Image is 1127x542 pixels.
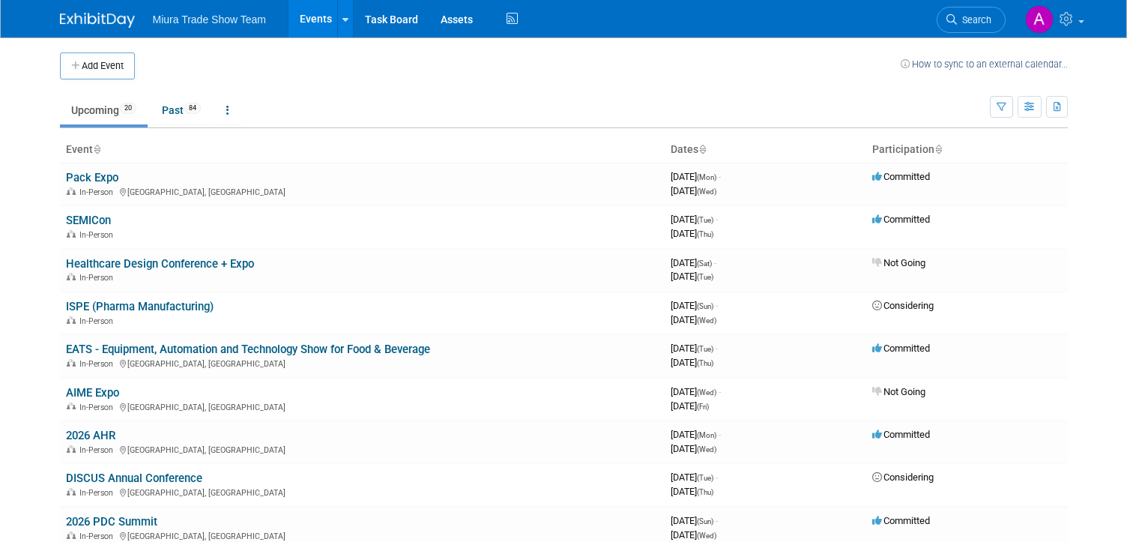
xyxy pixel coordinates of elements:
img: ExhibitDay [60,13,135,28]
span: (Tue) [697,216,713,224]
span: (Wed) [697,316,716,325]
span: [DATE] [671,357,713,368]
span: (Thu) [697,488,713,496]
span: [DATE] [671,443,716,454]
img: Ashley Harris [1025,5,1054,34]
a: Pack Expo [66,171,118,184]
span: (Thu) [697,230,713,238]
span: - [716,214,718,225]
img: In-Person Event [67,488,76,496]
span: Miura Trade Show Team [153,13,266,25]
a: Upcoming20 [60,96,148,124]
span: - [719,386,721,397]
span: [DATE] [671,429,721,440]
img: In-Person Event [67,316,76,324]
div: [GEOGRAPHIC_DATA], [GEOGRAPHIC_DATA] [66,486,659,498]
a: ISPE (Pharma Manufacturing) [66,300,214,313]
img: In-Person Event [67,532,76,539]
span: [DATE] [671,529,716,541]
a: 2026 PDC Summit [66,515,157,529]
span: Considering [872,472,934,483]
button: Add Event [60,52,135,79]
div: [GEOGRAPHIC_DATA], [GEOGRAPHIC_DATA] [66,443,659,455]
span: [DATE] [671,257,716,268]
span: [DATE] [671,314,716,325]
img: In-Person Event [67,230,76,238]
span: [DATE] [671,171,721,182]
span: [DATE] [671,515,718,526]
span: Considering [872,300,934,311]
span: (Thu) [697,359,713,367]
span: In-Person [79,230,118,240]
a: 2026 AHR [66,429,115,442]
span: In-Person [79,316,118,326]
span: In-Person [79,187,118,197]
span: (Mon) [697,431,716,439]
span: Committed [872,515,930,526]
span: [DATE] [671,228,713,239]
span: [DATE] [671,271,713,282]
span: (Sun) [697,302,713,310]
span: [DATE] [671,214,718,225]
span: In-Person [79,445,118,455]
a: SEMICon [66,214,111,227]
th: Event [60,137,665,163]
a: Past84 [151,96,212,124]
span: Search [957,14,991,25]
img: In-Person Event [67,359,76,367]
span: - [716,343,718,354]
span: In-Person [79,488,118,498]
span: Committed [872,343,930,354]
span: [DATE] [671,185,716,196]
span: - [716,515,718,526]
th: Participation [866,137,1068,163]
span: In-Person [79,403,118,412]
span: Committed [872,429,930,440]
div: [GEOGRAPHIC_DATA], [GEOGRAPHIC_DATA] [66,185,659,197]
span: (Wed) [697,388,716,397]
span: (Tue) [697,474,713,482]
span: In-Person [79,532,118,541]
span: - [714,257,716,268]
div: [GEOGRAPHIC_DATA], [GEOGRAPHIC_DATA] [66,400,659,412]
span: [DATE] [671,400,709,412]
span: In-Person [79,273,118,283]
span: Not Going [872,257,925,268]
span: (Wed) [697,532,716,540]
div: [GEOGRAPHIC_DATA], [GEOGRAPHIC_DATA] [66,357,659,369]
span: Not Going [872,386,925,397]
span: (Fri) [697,403,709,411]
img: In-Person Event [67,187,76,195]
a: Search [937,7,1006,33]
span: - [716,472,718,483]
span: [DATE] [671,386,721,397]
span: (Tue) [697,345,713,353]
span: (Sat) [697,259,712,268]
span: - [719,429,721,440]
span: (Wed) [697,187,716,196]
span: [DATE] [671,486,713,497]
a: EATS - Equipment, Automation and Technology Show for Food & Beverage [66,343,430,356]
img: In-Person Event [67,273,76,280]
span: (Sun) [697,517,713,526]
span: 20 [120,103,136,114]
span: (Wed) [697,445,716,454]
a: Healthcare Design Conference + Expo [66,257,254,271]
th: Dates [665,137,866,163]
span: Committed [872,171,930,182]
div: [GEOGRAPHIC_DATA], [GEOGRAPHIC_DATA] [66,529,659,541]
a: DISCUS Annual Conference [66,472,202,485]
a: How to sync to an external calendar... [901,58,1068,70]
span: Committed [872,214,930,225]
span: [DATE] [671,300,718,311]
a: Sort by Start Date [698,143,706,155]
span: [DATE] [671,343,718,354]
a: Sort by Event Name [93,143,100,155]
span: [DATE] [671,472,718,483]
span: - [716,300,718,311]
img: In-Person Event [67,403,76,410]
span: - [719,171,721,182]
span: In-Person [79,359,118,369]
a: Sort by Participation Type [934,143,942,155]
img: In-Person Event [67,445,76,453]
